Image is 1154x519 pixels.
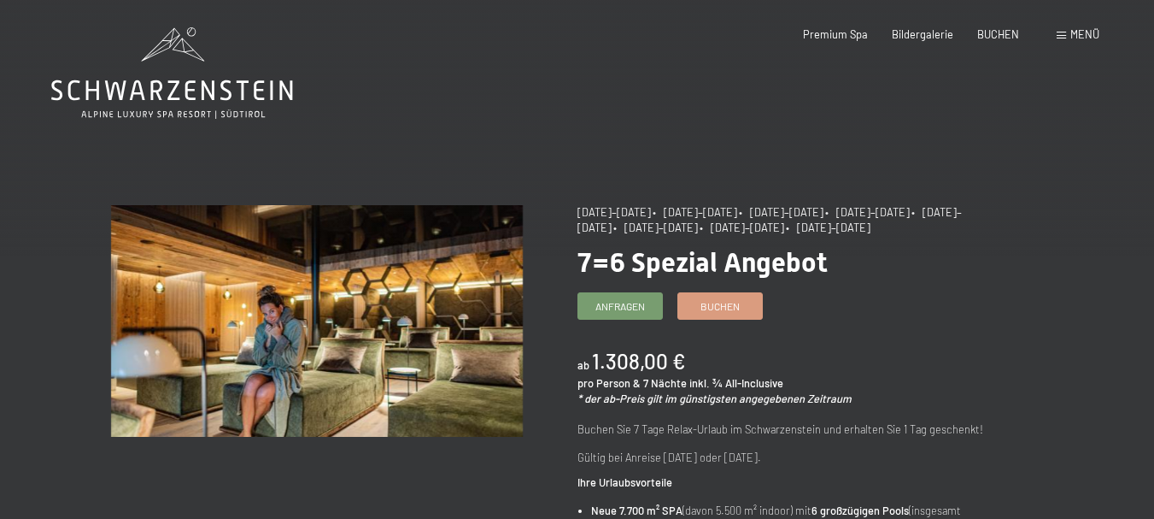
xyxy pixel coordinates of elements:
[643,376,687,390] span: 7 Nächte
[892,27,953,41] a: Bildergalerie
[577,358,589,372] span: ab
[577,449,989,466] p: Gültig bei Anreise [DATE] oder [DATE].
[577,246,828,279] span: 7=6 Spezial Angebot
[595,299,645,314] span: Anfragen
[653,205,737,219] span: • [DATE]–[DATE]
[577,205,651,219] span: [DATE]–[DATE]
[1070,27,1099,41] span: Menü
[577,421,989,438] p: Buchen Sie 7 Tage Relax-Urlaub im Schwarzenstein und erhalten Sie 1 Tag geschenkt!
[577,392,852,405] em: * der ab-Preis gilt im günstigsten angegebenen Zeitraum
[739,205,823,219] span: • [DATE]–[DATE]
[700,221,784,234] span: • [DATE]–[DATE]
[786,221,870,234] span: • [DATE]–[DATE]
[689,376,783,390] span: inkl. ¾ All-Inclusive
[977,27,1019,41] a: BUCHEN
[803,27,868,41] a: Premium Spa
[577,205,962,234] span: • [DATE]–[DATE]
[577,376,641,390] span: pro Person &
[591,504,682,517] strong: Neue 7.700 m² SPA
[577,475,672,489] strong: Ihre Urlaubsvorteile
[578,293,662,319] a: Anfragen
[825,205,910,219] span: • [DATE]–[DATE]
[700,299,740,314] span: Buchen
[111,205,523,437] img: 7=6 Spezial Angebot
[592,349,685,374] b: 1.308,00 €
[678,293,762,319] a: Buchen
[613,221,698,234] span: • [DATE]–[DATE]
[811,504,909,517] strong: 6 großzügigen Pools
